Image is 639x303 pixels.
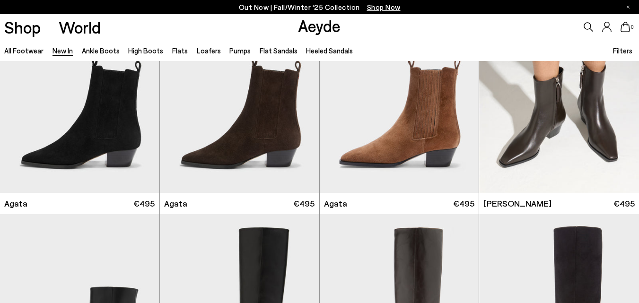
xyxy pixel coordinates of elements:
a: Ankle Boots [82,46,120,55]
p: Out Now | Fall/Winter ‘25 Collection [239,1,401,13]
span: Filters [613,46,632,55]
a: All Footwear [4,46,44,55]
span: €495 [613,198,635,209]
a: 0 [621,22,630,32]
span: Navigate to /collections/new-in [367,3,401,11]
a: Agata €495 [320,193,479,214]
a: Loafers [197,46,221,55]
a: Aeyde [298,16,341,35]
span: €495 [293,198,315,209]
span: Agata [164,198,187,209]
a: Agata €495 [160,193,319,214]
a: World [59,19,101,35]
span: Agata [4,198,27,209]
a: New In [53,46,73,55]
a: Flat Sandals [260,46,298,55]
a: [PERSON_NAME] €495 [479,193,639,214]
a: Shop [4,19,41,35]
span: 0 [630,25,635,30]
span: €495 [453,198,474,209]
a: High Boots [128,46,163,55]
a: Flats [172,46,188,55]
a: Heeled Sandals [306,46,353,55]
span: €495 [133,198,155,209]
span: Agata [324,198,347,209]
a: Pumps [229,46,251,55]
span: [PERSON_NAME] [484,198,551,209]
